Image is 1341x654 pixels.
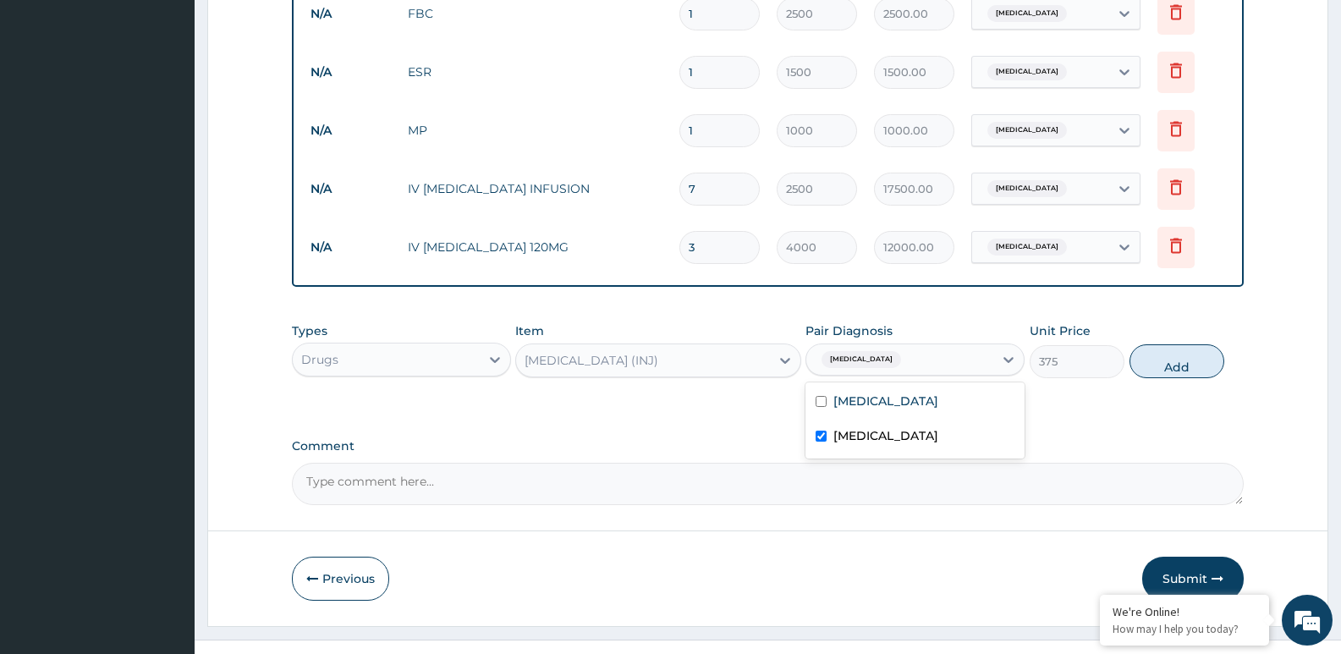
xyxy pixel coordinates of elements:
td: IV [MEDICAL_DATA] 120MG [399,230,671,264]
span: [MEDICAL_DATA] [987,122,1067,139]
span: [MEDICAL_DATA] [987,239,1067,256]
label: [MEDICAL_DATA] [833,427,938,444]
textarea: Type your message and hit 'Enter' [8,462,322,521]
label: Item [515,322,544,339]
span: [MEDICAL_DATA] [987,5,1067,22]
img: d_794563401_company_1708531726252_794563401 [31,85,69,127]
div: We're Online! [1113,604,1256,619]
td: ESR [399,55,671,89]
td: N/A [302,57,399,88]
td: N/A [302,232,399,263]
label: Comment [292,439,1244,453]
button: Add [1129,344,1224,378]
button: Previous [292,557,389,601]
td: MP [399,113,671,147]
td: N/A [302,115,399,146]
label: Types [292,324,327,338]
td: N/A [302,173,399,205]
span: [MEDICAL_DATA] [987,63,1067,80]
label: Pair Diagnosis [805,322,893,339]
button: Submit [1142,557,1244,601]
div: Drugs [301,351,338,368]
div: [MEDICAL_DATA] (INJ) [525,352,658,369]
span: [MEDICAL_DATA] [822,351,901,368]
td: IV [MEDICAL_DATA] INFUSION [399,172,671,206]
p: How may I help you today? [1113,622,1256,636]
div: Chat with us now [88,95,284,117]
div: Minimize live chat window [278,8,318,49]
span: [MEDICAL_DATA] [987,180,1067,197]
label: [MEDICAL_DATA] [833,393,938,409]
label: Unit Price [1030,322,1091,339]
span: We're online! [98,213,234,384]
